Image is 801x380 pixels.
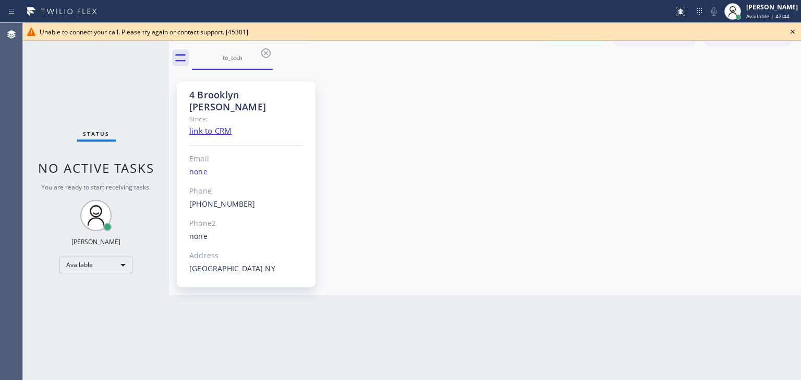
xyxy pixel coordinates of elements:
[189,89,304,113] div: 4 Brooklyn [PERSON_NAME]
[193,54,272,61] div: to_tech
[189,199,256,209] a: [PHONE_NUMBER]
[189,263,304,275] div: [GEOGRAPHIC_DATA] NY
[189,153,304,165] div: Email
[189,250,304,262] div: Address
[189,113,304,125] div: Since:
[40,28,248,36] span: Unable to connect your call. Please try again or contact support. [45301]
[189,231,304,243] div: none
[38,159,154,176] span: No active tasks
[746,12,790,20] span: Available | 42:44
[189,166,304,178] div: none
[189,185,304,197] div: Phone
[746,3,798,11] div: [PERSON_NAME]
[41,183,151,192] span: You are ready to start receiving tasks.
[59,257,132,273] div: Available
[707,4,721,19] button: Mute
[189,218,304,230] div: Phone2
[83,130,110,137] span: Status
[71,237,120,246] div: [PERSON_NAME]
[189,125,232,136] a: link to CRM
